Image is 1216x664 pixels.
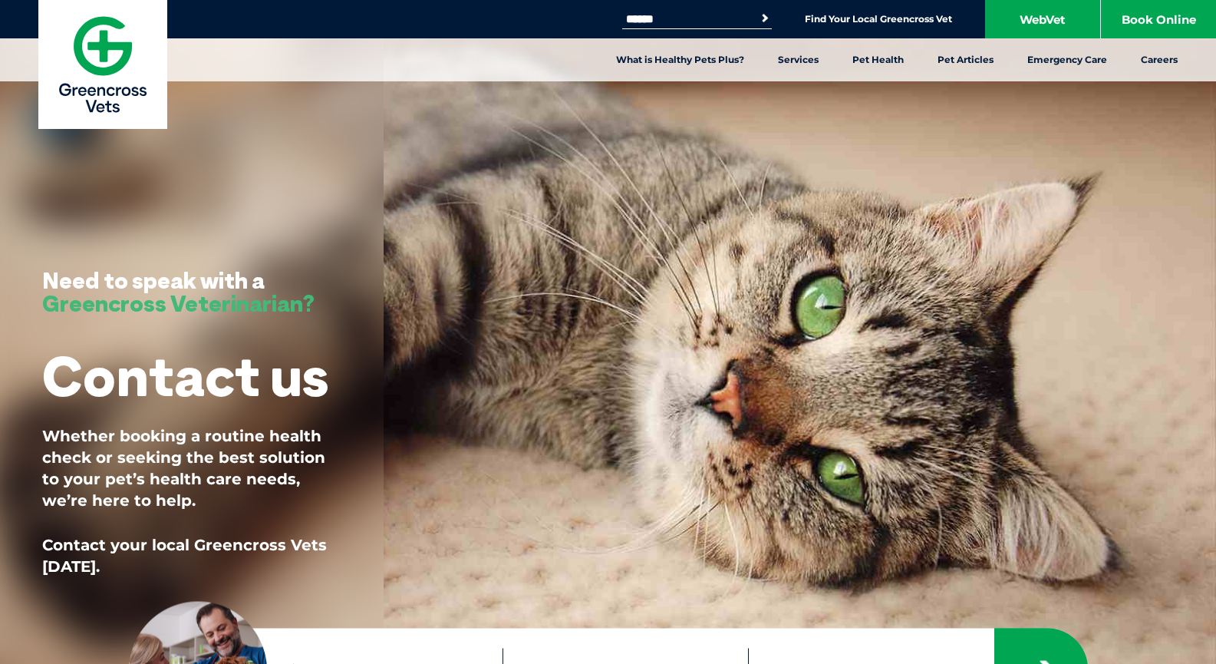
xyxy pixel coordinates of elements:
a: Services [761,38,835,81]
a: Pet Articles [921,38,1010,81]
span: Greencross Veterinarian? [42,289,315,318]
button: Search [757,11,773,26]
h1: Contact us [42,345,328,406]
a: Careers [1124,38,1195,81]
a: What is Healthy Pets Plus? [599,38,761,81]
a: Emergency Care [1010,38,1124,81]
a: Pet Health [835,38,921,81]
a: Find Your Local Greencross Vet [805,13,952,25]
p: Contact your local Greencross Vets [DATE]. [42,534,341,577]
p: Whether booking a routine health check or seeking the best solution to your pet’s health care nee... [42,425,341,511]
h3: Need to speak with a [42,269,315,315]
